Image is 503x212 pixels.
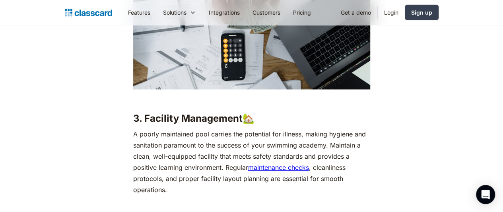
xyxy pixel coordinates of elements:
[163,8,186,17] div: Solutions
[411,8,432,17] div: Sign up
[405,5,439,20] a: Sign up
[133,128,370,195] p: A poorly maintained pool carries the potential for illness, making hygiene and sanitation paramou...
[243,113,254,124] strong: 🏡
[246,4,287,21] a: Customers
[122,4,157,21] a: Features
[334,4,377,21] a: Get a demo
[248,163,309,171] a: maintenance checks
[133,93,370,105] p: ‍
[287,4,317,21] a: Pricing
[476,185,495,204] div: Open Intercom Messenger
[378,4,405,21] a: Login
[65,7,112,18] a: home
[133,113,370,124] h3: 3. Facility Management
[157,4,202,21] div: Solutions
[202,4,246,21] a: Integrations
[133,199,370,210] p: ‍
